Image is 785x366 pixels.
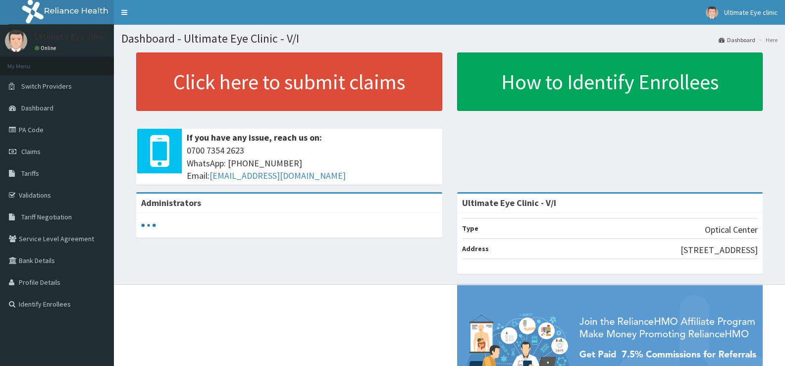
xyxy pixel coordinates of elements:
b: Type [462,224,478,233]
svg: audio-loading [141,218,156,233]
li: Here [756,36,778,44]
a: Online [35,45,58,52]
strong: Ultimate Eye Clinic - V/I [462,197,556,209]
h1: Dashboard - Ultimate Eye Clinic - V/I [121,32,778,45]
span: Switch Providers [21,82,72,91]
b: Administrators [141,197,201,209]
a: Click here to submit claims [136,52,442,111]
span: Tariffs [21,169,39,178]
b: Address [462,244,489,253]
a: Dashboard [719,36,755,44]
span: Tariff Negotiation [21,212,72,221]
p: [STREET_ADDRESS] [680,244,758,257]
a: [EMAIL_ADDRESS][DOMAIN_NAME] [209,170,346,181]
span: Dashboard [21,104,53,112]
b: If you have any issue, reach us on: [187,132,322,143]
span: Claims [21,147,41,156]
span: Ultimate Eye clinic [724,8,778,17]
p: Ultimate Eye clinic [35,32,107,41]
span: 0700 7354 2623 WhatsApp: [PHONE_NUMBER] Email: [187,144,437,182]
a: How to Identify Enrollees [457,52,763,111]
p: Optical Center [705,223,758,236]
img: User Image [706,6,718,19]
img: User Image [5,30,27,52]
